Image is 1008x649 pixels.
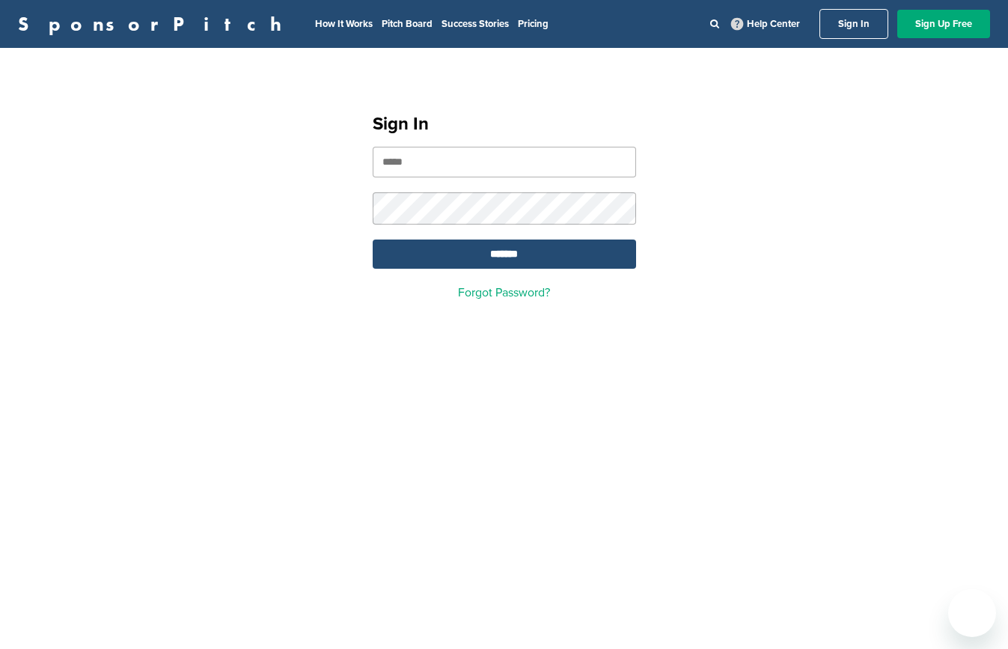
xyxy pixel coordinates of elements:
[458,285,550,300] a: Forgot Password?
[18,14,291,34] a: SponsorPitch
[442,18,509,30] a: Success Stories
[518,18,549,30] a: Pricing
[819,9,888,39] a: Sign In
[728,15,803,33] a: Help Center
[382,18,433,30] a: Pitch Board
[315,18,373,30] a: How It Works
[897,10,990,38] a: Sign Up Free
[948,589,996,637] iframe: Button to launch messaging window
[373,111,636,138] h1: Sign In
